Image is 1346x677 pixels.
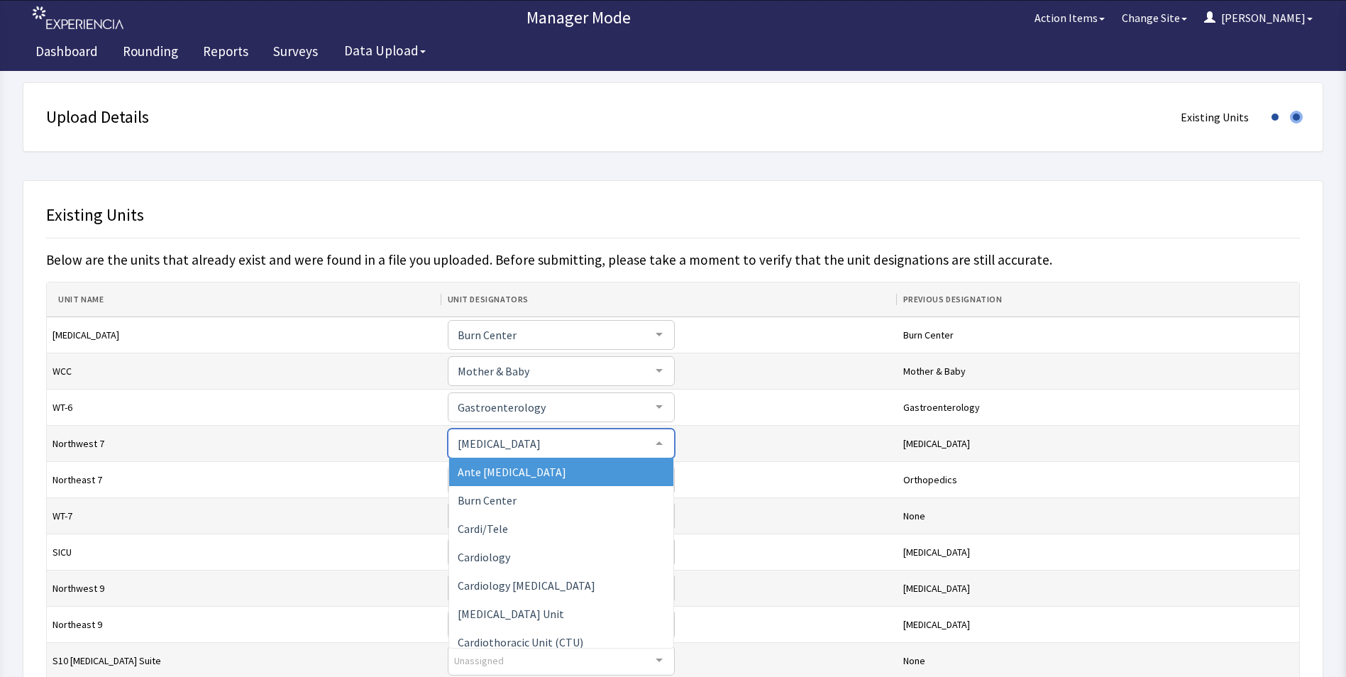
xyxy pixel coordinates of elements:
[112,35,189,71] a: Rounding
[458,493,517,507] span: Burn Center
[47,353,442,389] td: WCC
[898,425,1299,461] td: [MEDICAL_DATA]
[458,578,595,593] span: Cardiology [MEDICAL_DATA]
[898,461,1299,497] td: Orthopedics
[47,606,442,642] td: Northeast 9
[458,465,566,479] span: Ante [MEDICAL_DATA]
[1196,4,1321,32] button: [PERSON_NAME]
[454,363,646,378] span: Mother & Baby
[336,38,434,64] button: Data Upload
[47,534,442,570] td: SICU
[47,425,442,461] td: Northwest 7
[1113,4,1196,32] button: Change Site
[192,35,259,71] a: Reports
[898,534,1299,570] td: [MEDICAL_DATA]
[58,294,109,305] span: UNIT NAME
[898,606,1299,642] td: [MEDICAL_DATA]
[454,435,646,451] span: [MEDICAL_DATA]
[47,317,442,353] td: [MEDICAL_DATA]
[47,497,442,534] td: WT-7
[454,652,504,669] span: Unassigned
[1181,109,1300,126] nav: Progress
[898,570,1299,606] td: [MEDICAL_DATA]
[903,294,1008,305] span: PREVIOUS DESIGNATION
[46,250,1300,270] p: Below are the units that already exist and were found in a file you uploaded. Before submitting, ...
[458,635,583,649] span: Cardiothoracic Unit (CTU)
[898,317,1299,353] td: Burn Center
[458,607,564,621] span: [MEDICAL_DATA] Unit
[47,389,442,425] td: WT-6
[898,389,1299,425] td: Gastroenterology
[458,522,508,536] span: Cardi/Tele
[1181,109,1249,126] p: Existing Units
[1026,4,1113,32] button: Action Items
[47,461,442,497] td: Northeast 7
[46,106,149,128] div: Upload Details
[263,35,329,71] a: Surveys
[33,6,123,30] img: experiencia_logo.png
[25,35,109,71] a: Dashboard
[46,204,1300,238] div: Existing Units
[47,570,442,606] td: Northwest 9
[454,399,646,414] span: Gastroenterology
[898,353,1299,389] td: Mother & Baby
[898,497,1299,534] td: None
[448,294,535,305] span: UNIT DESIGNATORS
[458,550,510,564] span: Cardiology
[131,6,1026,29] p: Manager Mode
[454,326,646,342] span: Burn Center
